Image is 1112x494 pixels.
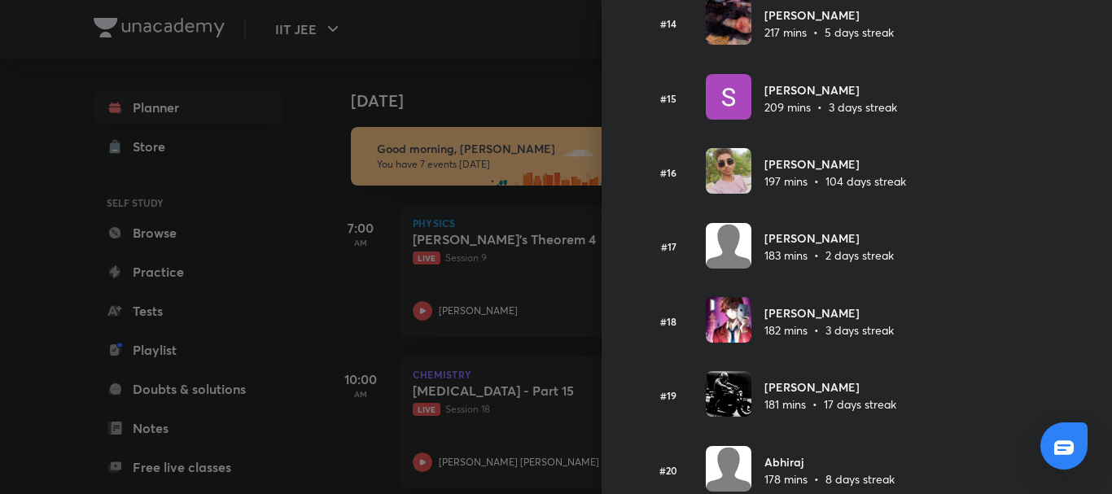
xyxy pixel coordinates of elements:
[706,446,751,492] img: Avatar
[764,304,894,321] h6: [PERSON_NAME]
[764,247,894,264] p: 183 mins • 2 days streak
[641,165,696,180] h6: #16
[641,16,696,31] h6: #14
[764,24,894,41] p: 217 mins • 5 days streak
[764,470,895,487] p: 178 mins • 8 days streak
[706,223,751,269] img: Avatar
[764,230,894,247] h6: [PERSON_NAME]
[764,155,906,173] h6: [PERSON_NAME]
[764,98,897,116] p: 209 mins • 3 days streak
[641,388,696,403] h6: #19
[706,297,751,343] img: Avatar
[764,396,896,413] p: 181 mins • 17 days streak
[706,148,751,194] img: Avatar
[764,453,895,470] h6: Abhiraj
[764,81,897,98] h6: [PERSON_NAME]
[706,371,751,417] img: Avatar
[641,314,696,329] h6: #18
[764,321,894,339] p: 182 mins • 3 days streak
[764,378,896,396] h6: [PERSON_NAME]
[706,74,751,120] img: Avatar
[641,239,696,254] h6: #17
[641,463,696,478] h6: #20
[641,91,696,106] h6: #15
[764,7,894,24] h6: [PERSON_NAME]
[764,173,906,190] p: 197 mins • 104 days streak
